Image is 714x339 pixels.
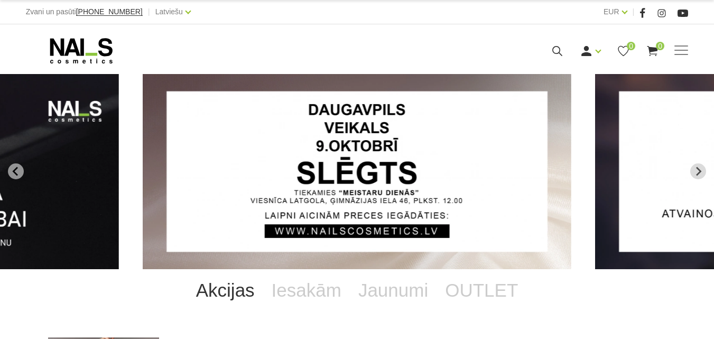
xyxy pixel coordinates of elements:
a: OUTLET [437,269,526,311]
a: [PHONE_NUMBER] [76,8,143,16]
div: Zvani un pasūti [26,5,143,19]
span: [PHONE_NUMBER] [76,7,143,16]
a: 0 [617,44,630,58]
span: 0 [627,42,635,50]
a: Jaunumi [350,269,437,311]
a: Latviešu [155,5,183,18]
span: 0 [656,42,664,50]
a: 0 [646,44,659,58]
li: 1 of 13 [143,74,571,269]
a: Akcijas [188,269,263,311]
a: Iesakām [263,269,350,311]
span: | [633,5,635,19]
button: Go to last slide [8,163,24,179]
a: EUR [604,5,619,18]
span: | [148,5,150,19]
button: Next slide [690,163,706,179]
